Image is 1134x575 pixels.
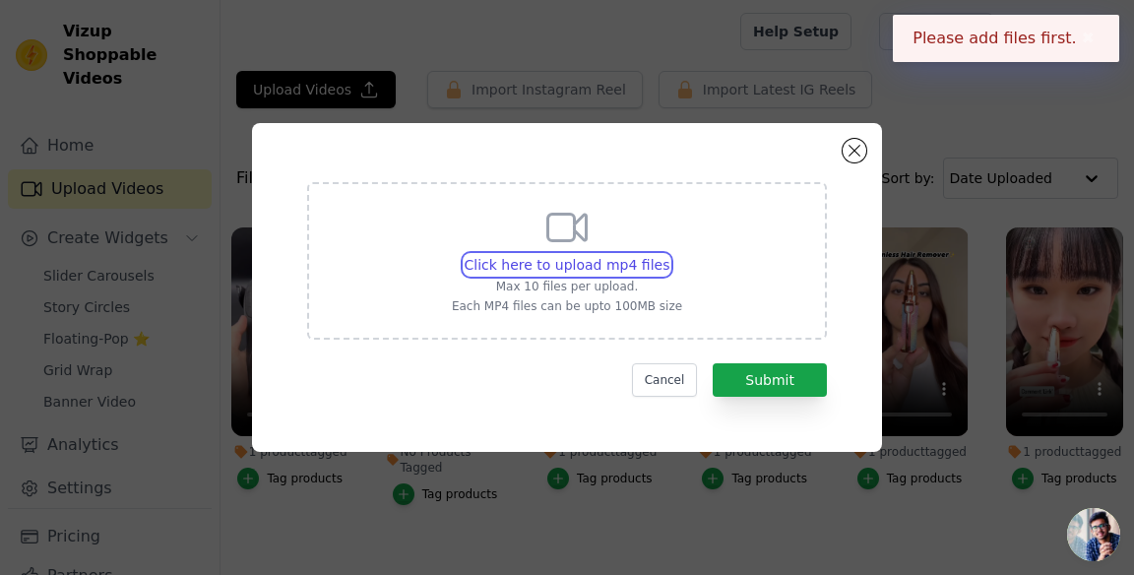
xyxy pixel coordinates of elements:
[465,257,670,273] span: Click here to upload mp4 files
[713,363,827,397] button: Submit
[632,363,698,397] button: Cancel
[893,15,1119,62] div: Please add files first.
[452,298,682,314] p: Each MP4 files can be upto 100MB size
[1067,508,1120,561] a: Open chat
[452,279,682,294] p: Max 10 files per upload.
[1077,27,1100,50] button: Close
[843,139,866,162] button: Close modal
